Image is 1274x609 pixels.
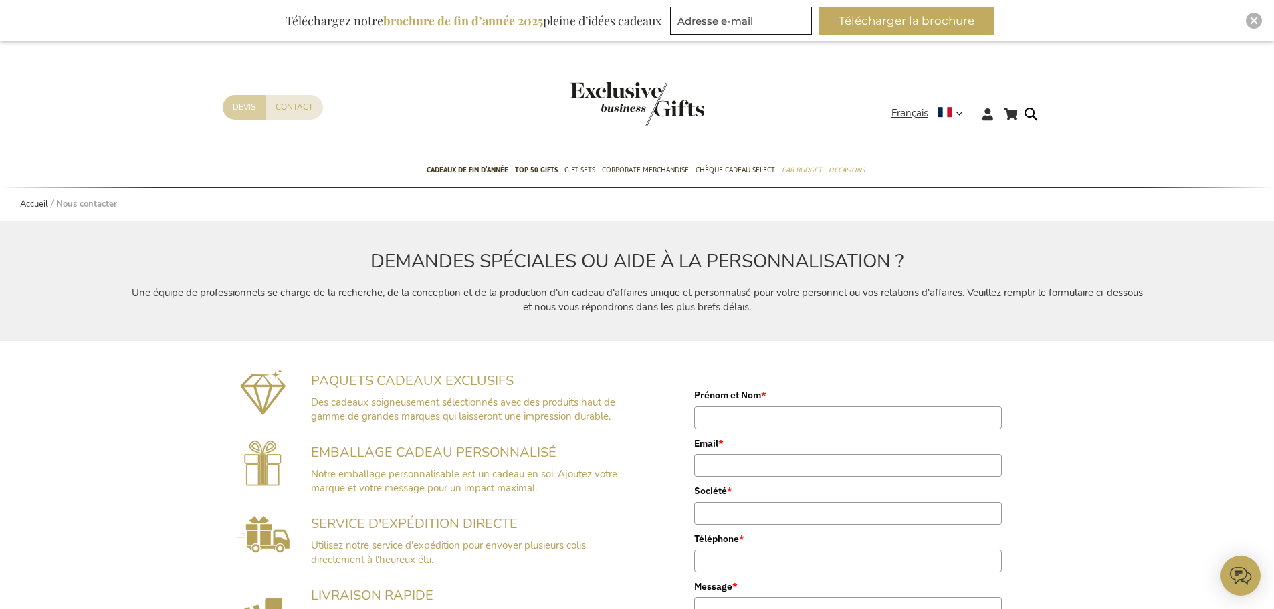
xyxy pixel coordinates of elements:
[570,82,637,126] a: store logo
[782,163,822,177] span: Par budget
[891,106,928,121] span: Français
[235,543,290,556] a: Direct Shipping Service
[311,467,617,495] span: Notre emballage personnalisable est un cadeau en soi. Ajoutez votre marque et votre message pour ...
[515,163,558,177] span: TOP 50 Gifts
[56,198,117,210] strong: Nous contacter
[311,586,433,604] span: LIVRAISON RAPIDE
[670,7,816,39] form: marketing offers and promotions
[602,163,689,177] span: Corporate Merchandise
[128,251,1147,272] h2: DEMANDES SPÉCIALES OU AIDE À LA PERSONNALISATION ?
[235,516,290,553] img: Rechtstreekse Verzendservice
[1220,556,1261,596] iframe: belco-activator-frame
[694,436,1002,451] label: Email
[694,579,1002,594] label: Message
[427,163,508,177] span: Cadeaux de fin d’année
[694,483,1002,498] label: Société
[819,7,994,35] button: Télécharger la brochure
[891,106,972,121] div: Français
[223,95,266,120] a: Devis
[696,163,775,177] span: Chèque Cadeau Select
[1246,13,1262,29] div: Close
[311,443,556,461] span: EMBALLAGE CADEAU PERSONNALISÉ
[1250,17,1258,25] img: Close
[244,440,282,486] img: Gepersonaliseerde cadeauverpakking voorzien van uw branding
[670,7,812,35] input: Adresse e-mail
[694,388,1002,402] label: Prénom et Nom
[311,539,586,566] span: Utilisez notre service d'expédition pour envoyer plusieurs colis directement à l'heureux élu.
[311,372,514,390] span: PAQUETS CADEAUX EXCLUSIFS
[564,163,595,177] span: Gift Sets
[311,396,615,423] span: Des cadeaux soigneusement sélectionnés avec des produits haut de gamme de grandes marques qui lai...
[128,286,1147,315] p: Une équipe de professionnels se charge de la recherche, de la conception et de la production d'un...
[311,515,518,533] span: SERVICE D'EXPÉDITION DIRECTE
[280,7,667,35] div: Téléchargez notre pleine d’idées cadeaux
[266,95,323,120] a: Contact
[240,368,286,415] img: Exclusieve geschenkpakketten mét impact
[694,531,1002,546] label: Téléphone
[20,198,48,210] a: Accueil
[383,13,543,29] b: brochure de fin d’année 2025
[570,82,704,126] img: Exclusive Business gifts logo
[829,163,865,177] span: Occasions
